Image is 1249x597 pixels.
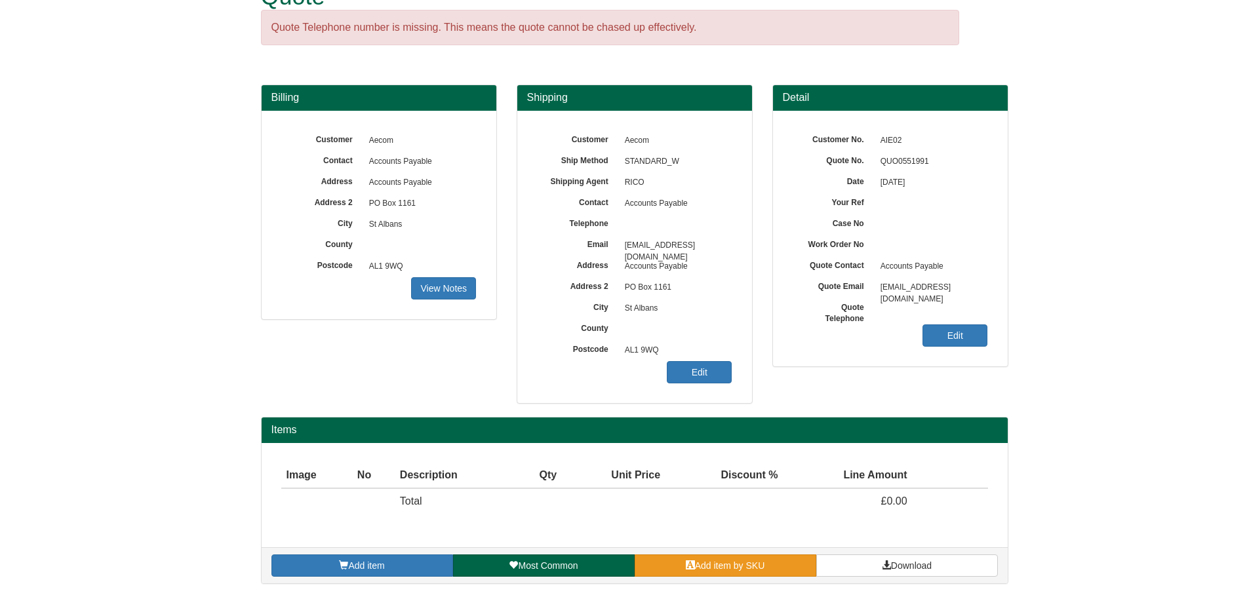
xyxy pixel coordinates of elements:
span: PO Box 1161 [618,277,732,298]
label: Email [537,235,618,250]
h3: Detail [783,92,998,104]
span: AIE02 [874,130,988,151]
th: Discount % [665,463,783,489]
span: Accounts Payable [618,193,732,214]
span: AL1 9WQ [363,256,477,277]
label: Address [537,256,618,271]
label: Your Ref [793,193,874,208]
label: Contact [281,151,363,166]
h3: Billing [271,92,486,104]
label: Quote Email [793,277,874,292]
span: [EMAIL_ADDRESS][DOMAIN_NAME] [618,235,732,256]
span: Accounts Payable [874,256,988,277]
th: Qty [513,463,562,489]
label: Customer [281,130,363,145]
td: Total [395,488,513,514]
span: Add item by SKU [695,560,765,571]
th: Description [395,463,513,489]
span: St Albans [363,214,477,235]
span: Download [891,560,932,571]
span: Aecom [618,130,732,151]
span: £0.00 [881,495,907,507]
div: Quote Telephone number is missing. This means the quote cannot be chased up effectively. [261,10,959,46]
label: Customer [537,130,618,145]
label: Date [793,172,874,187]
label: County [537,319,618,334]
th: Image [281,463,352,489]
h2: Items [271,424,998,436]
span: QUO0551991 [874,151,988,172]
label: Customer No. [793,130,874,145]
a: View Notes [411,277,476,299]
span: RICO [618,172,732,193]
a: Edit [667,361,732,383]
span: Accounts Payable [618,256,732,277]
th: Unit Price [562,463,665,489]
span: Most Common [518,560,578,571]
a: Edit [922,324,987,347]
span: Aecom [363,130,477,151]
label: City [537,298,618,313]
label: Postcode [281,256,363,271]
label: Quote Telephone [793,298,874,324]
span: [EMAIL_ADDRESS][DOMAIN_NAME] [874,277,988,298]
span: AL1 9WQ [618,340,732,361]
span: Add item [348,560,384,571]
a: Download [816,554,998,577]
span: Accounts Payable [363,151,477,172]
span: [DATE] [874,172,988,193]
label: Quote Contact [793,256,874,271]
span: STANDARD_W [618,151,732,172]
label: County [281,235,363,250]
label: Work Order No [793,235,874,250]
label: Contact [537,193,618,208]
label: Shipping Agent [537,172,618,187]
span: Accounts Payable [363,172,477,193]
th: No [352,463,395,489]
label: Telephone [537,214,618,229]
label: Address [281,172,363,187]
th: Line Amount [783,463,913,489]
label: Ship Method [537,151,618,166]
label: Address 2 [537,277,618,292]
span: PO Box 1161 [363,193,477,214]
label: Quote No. [793,151,874,166]
label: Postcode [537,340,618,355]
span: St Albans [618,298,732,319]
label: Address 2 [281,193,363,208]
h3: Shipping [527,92,742,104]
label: City [281,214,363,229]
label: Case No [793,214,874,229]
